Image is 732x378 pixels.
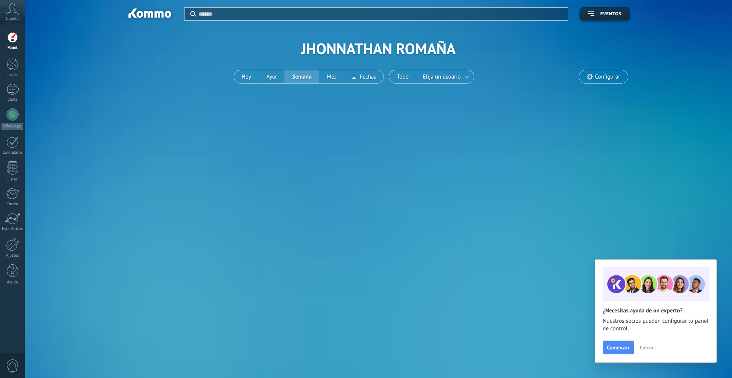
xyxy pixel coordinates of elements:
button: Hoy [234,70,259,83]
span: Nuestros socios pueden configurar tu panel de control. [603,317,709,333]
span: Elija un usuario [421,72,462,82]
button: Mes [319,70,344,83]
button: Eventos [579,7,630,21]
button: Semana [284,70,319,83]
span: Configurar [595,74,620,80]
div: Ayuda [2,280,24,285]
div: Panel [2,45,24,50]
div: Correo [2,202,24,207]
button: Ayer [259,70,285,83]
div: Estadísticas [2,227,24,232]
h2: ¿Necesitas ayuda de un experto? [603,307,709,314]
button: Cerrar [636,342,657,353]
span: Cuenta [6,16,19,21]
div: WhatsApp [2,123,23,130]
span: Cerrar [640,345,653,350]
span: Comenzar [607,345,629,350]
div: Chats [2,97,24,102]
div: Listas [2,177,24,182]
span: Eventos [600,11,621,17]
div: Calendario [2,150,24,155]
div: Ajustes [2,253,24,258]
button: Comenzar [603,341,634,354]
button: Todo [389,70,416,83]
div: Leads [2,73,24,78]
button: Elija un usuario [416,70,474,83]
